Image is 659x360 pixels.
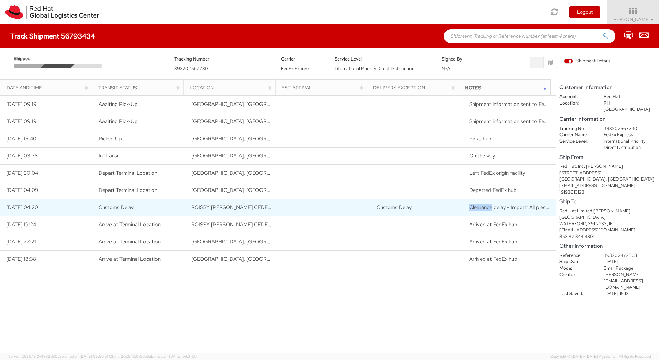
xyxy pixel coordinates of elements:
h5: Signed By [442,57,485,62]
span: Arrived at FedEx hub [469,238,517,245]
span: Arrive at Terminal Location [99,238,161,245]
div: Red Hat Limited [PERSON_NAME] [559,208,656,215]
div: WATERFORD, X91NY33, IE [559,221,656,227]
h5: Ship From [559,154,656,160]
span: MEMPHIS, TN, US [191,187,354,194]
span: RALEIGH, NC, US [191,170,354,176]
h5: Tracking Number [174,57,271,62]
span: International Priority Direct Distribution [335,66,414,72]
span: RALEIGH, NC, US [191,101,354,108]
span: Shipment information sent to FedEx [469,101,553,108]
span: [PERSON_NAME] [612,16,655,22]
span: Arrived at FedEx hub [469,221,517,228]
span: master, [DATE] 09:50:51 [66,354,108,359]
span: On the way [469,152,495,159]
span: Clearance delay - Import; All pieces have not arrived at clearance port together. [469,204,653,211]
div: 353 87 344 4801 [559,233,656,240]
div: 19193013123 [559,189,656,196]
div: Transit Status [98,84,182,91]
span: Shipment Details [564,58,610,64]
h5: Customer Information [559,85,656,90]
span: Depart Terminal Location [99,187,157,194]
div: [GEOGRAPHIC_DATA] [559,214,656,221]
img: rh-logistics-00dfa346123c4ec078e1.svg [5,5,99,19]
input: Shipment, Tracking or Reference Number (at least 4 chars) [444,29,615,43]
dt: Mode: [554,265,599,272]
span: Awaiting Pick-Up [99,101,138,108]
span: RALEIGH, NC, US [191,118,354,125]
dt: Location: [554,100,599,107]
div: [EMAIL_ADDRESS][DOMAIN_NAME] [559,183,656,189]
span: Left FedEx origin facility [469,170,525,176]
span: Arrive at Terminal Location [99,255,161,262]
span: master, [DATE] 09:34:17 [155,354,197,359]
div: Location [190,84,273,91]
span: Copyright © [DATE]-[DATE] Agistix Inc., All Rights Reserved [550,354,651,359]
div: [EMAIL_ADDRESS][DOMAIN_NAME] [559,227,656,233]
span: ROISSY CHARLES DE GAULLE CEDEX, 95, FR [191,221,289,228]
span: Shipment information sent to FedEx [469,118,553,125]
span: Arrived at FedEx hub [469,255,517,262]
div: Est. Arrival [281,84,365,91]
div: [GEOGRAPHIC_DATA], [GEOGRAPHIC_DATA] [559,176,656,183]
span: Awaiting Pick-Up [99,118,138,125]
span: MEMPHIS, TN, US [191,152,354,159]
div: Red Hat, Inc. [PERSON_NAME] [559,163,656,170]
span: ▼ [650,17,655,22]
h5: Carrier [281,57,324,62]
div: Delivery Exception [373,84,456,91]
span: [PERSON_NAME], [604,272,642,277]
label: Shipment Details [564,58,610,65]
span: MEMPHIS, TN, US [191,238,354,245]
span: RALEIGH, NC, US [191,255,354,262]
span: Depart Terminal Location [99,170,157,176]
span: FedEx Express [281,66,310,72]
span: Customs Delay [377,204,412,211]
h5: Ship To [559,199,656,205]
span: Client: 2025.18.0-5db8ab7 [109,354,197,359]
span: N\A [442,66,450,72]
dt: Tracking No: [554,126,599,132]
dt: Carrier Name: [554,132,599,138]
span: Customs Delay [99,204,134,211]
span: Shipped [14,56,43,62]
div: Date and Time [7,84,90,91]
span: Picked Up [99,135,122,142]
span: Server: 2025.19.0-49328d0a35e [8,354,108,359]
dt: Last Saved: [554,291,599,297]
div: Notes [465,84,548,91]
dt: Ship Date: [554,259,599,265]
span: Departed FedEx hub [469,187,517,194]
span: ROISSY CHARLES DE GAULLE CEDEX, 95, FR [191,204,289,211]
dt: Creator: [554,272,599,278]
span: 393202567730 [174,66,208,72]
h5: Carrier Information [559,116,656,122]
dt: Service Level: [554,138,599,145]
h5: Other Information [559,243,656,249]
span: RALEIGH, NC, US [191,135,354,142]
span: Arrive at Terminal Location [99,221,161,228]
span: Picked up [469,135,492,142]
button: Logout [569,6,600,18]
dt: Account: [554,94,599,100]
h5: Service Level [335,57,431,62]
h4: Track Shipment 56793434 [10,32,95,40]
span: In-Transit [99,152,120,159]
div: [STREET_ADDRESS] [559,170,656,176]
dt: Reference: [554,252,599,259]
